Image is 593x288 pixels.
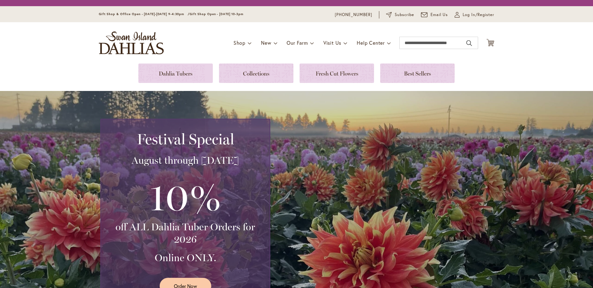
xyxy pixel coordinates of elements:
[287,39,308,46] span: Our Farm
[386,12,414,18] a: Subscribe
[463,12,494,18] span: Log In/Register
[108,173,262,221] h3: 10%
[190,12,243,16] span: Gift Shop Open - [DATE] 10-3pm
[455,12,494,18] a: Log In/Register
[323,39,341,46] span: Visit Us
[233,39,246,46] span: Shop
[108,252,262,264] h3: Online ONLY.
[99,12,190,16] span: Gift Shop & Office Open - [DATE]-[DATE] 9-4:30pm /
[108,221,262,245] h3: off ALL Dahlia Tuber Orders for 2026
[108,130,262,148] h2: Festival Special
[395,12,414,18] span: Subscribe
[431,12,448,18] span: Email Us
[357,39,385,46] span: Help Center
[335,12,372,18] a: [PHONE_NUMBER]
[261,39,271,46] span: New
[99,31,164,54] a: store logo
[466,38,472,48] button: Search
[421,12,448,18] a: Email Us
[108,154,262,167] h3: August through [DATE]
